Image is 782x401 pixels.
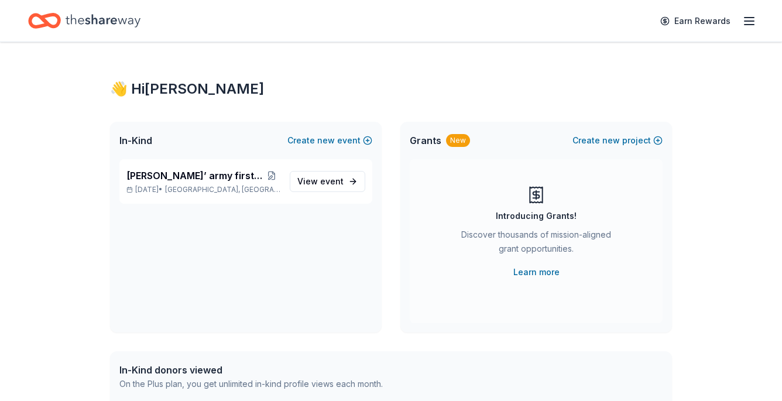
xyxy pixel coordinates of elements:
[126,185,280,194] p: [DATE] •
[119,363,383,377] div: In-Kind donors viewed
[165,185,280,194] span: [GEOGRAPHIC_DATA], [GEOGRAPHIC_DATA]
[410,133,441,148] span: Grants
[513,265,560,279] a: Learn more
[602,133,620,148] span: new
[653,11,738,32] a: Earn Rewards
[320,176,344,186] span: event
[119,377,383,391] div: On the Plus plan, you get unlimited in-kind profile views each month.
[126,169,263,183] span: [PERSON_NAME]’ army first fundraiser
[457,228,616,261] div: Discover thousands of mission-aligned grant opportunities.
[110,80,672,98] div: 👋 Hi [PERSON_NAME]
[290,171,365,192] a: View event
[119,133,152,148] span: In-Kind
[28,7,140,35] a: Home
[287,133,372,148] button: Createnewevent
[297,174,344,188] span: View
[317,133,335,148] span: new
[496,209,577,223] div: Introducing Grants!
[572,133,663,148] button: Createnewproject
[446,134,470,147] div: New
